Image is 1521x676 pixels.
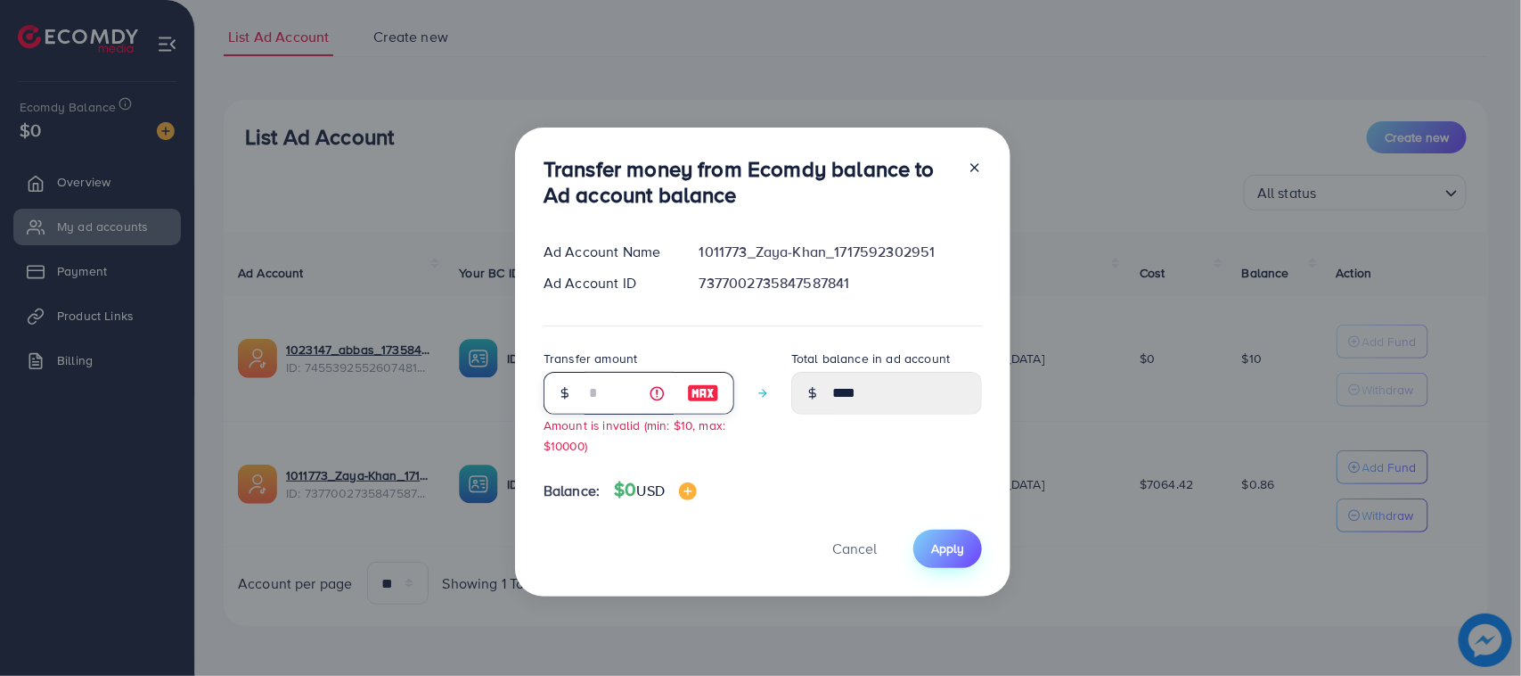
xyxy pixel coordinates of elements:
span: Cancel [832,539,877,558]
div: Ad Account Name [529,242,685,262]
span: Balance: [544,481,600,501]
h4: $0 [614,479,697,501]
h3: Transfer money from Ecomdy balance to Ad account balance [544,156,953,208]
img: image [679,482,697,500]
button: Cancel [810,530,899,568]
span: Apply [931,540,964,557]
label: Total balance in ad account [791,350,950,367]
div: Ad Account ID [529,273,685,293]
small: Amount is invalid (min: $10, max: $10000) [544,416,725,454]
div: 1011773_Zaya-Khan_1717592302951 [685,242,996,262]
span: USD [637,481,665,500]
label: Transfer amount [544,350,637,367]
img: image [687,383,719,404]
button: Apply [913,530,982,568]
div: 7377002735847587841 [685,273,996,293]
